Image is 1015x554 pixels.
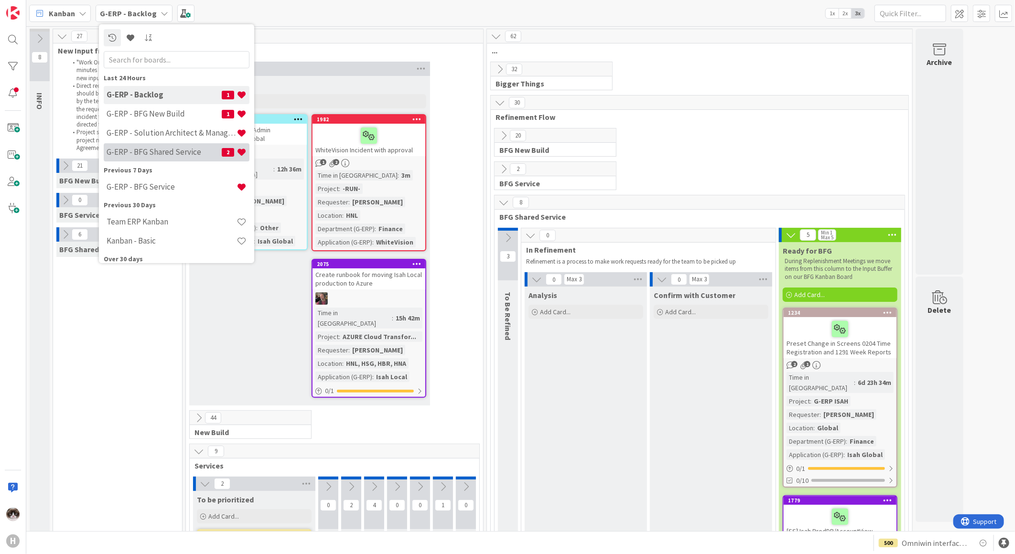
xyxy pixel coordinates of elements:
[315,237,372,247] div: Application (G-ERP)
[374,372,410,382] div: Isah Local
[546,274,562,285] span: 0
[787,396,810,406] div: Project
[191,46,471,55] span: Options
[787,436,846,447] div: Department (G-ERP)
[785,257,896,281] p: During Replenishment Meetings we move items from this column to the Input Buffer on our BFG Kanba...
[208,512,239,521] span: Add Card...
[529,290,557,300] span: Analysis
[273,164,275,174] span: :
[879,539,898,547] div: 500
[855,377,894,388] div: 6d 23h 34m
[107,217,237,226] h4: Team ERP Kanban
[783,308,897,488] a: 1234Preset Change in Screens 0204 Time Registration and 1291 Week ReportsTime in [GEOGRAPHIC_DATA...
[852,9,864,18] span: 3x
[499,212,893,222] span: BFG Shared Service
[32,52,48,63] span: 8
[788,309,896,316] div: 1234
[313,260,425,289] div: 2075Create runbook for moving Isah Local production to Azure
[339,331,340,342] span: :
[496,112,896,122] span: Refinement Flow
[815,423,841,433] div: Global
[313,260,425,268] div: 2075
[435,500,451,511] span: 1
[412,500,428,511] span: 0
[788,497,896,504] div: 1779
[344,358,409,369] div: HNL, HSG, HBR, HNA
[506,64,522,75] span: 32
[71,31,87,42] span: 27
[315,372,372,382] div: Application (G-ERP)
[847,436,876,447] div: Finance
[205,412,221,424] span: 44
[350,345,405,355] div: [PERSON_NAME]
[492,46,900,55] span: ...
[811,396,851,406] div: G-ERP ISAH
[104,165,249,175] div: Previous 7 Days
[513,197,529,208] span: 8
[854,377,855,388] span: :
[393,313,422,323] div: 15h 42m
[499,179,604,188] span: BFG Service
[313,115,425,124] div: 1982
[665,308,696,316] span: Add Card...
[526,245,764,255] span: In Refinement
[787,409,820,420] div: Requester
[49,8,75,19] span: Kanban
[315,210,342,221] div: Location
[342,210,344,221] span: :
[846,436,847,447] span: :
[796,476,809,486] span: 0/10
[787,372,854,393] div: Time in [GEOGRAPHIC_DATA]
[222,109,234,118] span: 1
[340,183,363,194] div: -RUN-
[104,51,249,68] input: Search for boards...
[59,210,100,220] span: BFG Service
[194,427,299,437] span: New Build
[804,361,810,367] span: 1
[784,309,896,317] div: 1234
[315,345,348,355] div: Requester
[317,116,425,123] div: 1982
[107,128,237,138] h4: G-ERP - Solution Architect & Management
[505,31,521,42] span: 62
[374,237,416,247] div: WhiteVision
[348,197,350,207] span: :
[503,292,513,340] span: To Be Refined
[826,9,839,18] span: 1x
[787,423,813,433] div: Location
[208,446,224,457] span: 9
[813,423,815,433] span: :
[376,224,405,234] div: Finance
[275,164,304,174] div: 12h 36m
[343,500,359,511] span: 2
[104,73,249,83] div: Last 24 Hours
[315,308,392,329] div: Time in [GEOGRAPHIC_DATA]
[107,109,222,118] h4: G-ERP - BFG New Build
[313,124,425,156] div: WhiteVision Incident with approval
[843,449,845,460] span: :
[325,386,334,396] span: 0 / 1
[72,229,88,240] span: 6
[107,147,222,157] h4: G-ERP - BFG Shared Service
[791,361,798,367] span: 2
[372,372,374,382] span: :
[671,274,687,285] span: 0
[654,290,735,300] span: Confirm with Customer
[313,385,425,397] div: 0/1
[333,159,339,165] span: 2
[255,236,295,246] div: Isah Global
[72,160,88,171] span: 21
[392,313,393,323] span: :
[107,90,222,99] h4: G-ERP - Backlog
[372,237,374,247] span: :
[20,1,43,13] span: Support
[500,251,516,262] span: 3
[540,230,556,241] span: 0
[398,170,399,181] span: :
[67,128,171,152] li: Project stuff also goes via BMC or project manager creates work items. Agreement differs per proj...
[312,259,426,398] a: 2075Create runbook for moving Isah Local production to AzureBFTime in [GEOGRAPHIC_DATA]:15h 42mPr...
[783,246,832,256] span: Ready for BFG
[313,268,425,289] div: Create runbook for moving Isah Local production to Azure
[107,236,237,245] h4: Kanban - Basic
[313,115,425,156] div: 1982WhiteVision Incident with approval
